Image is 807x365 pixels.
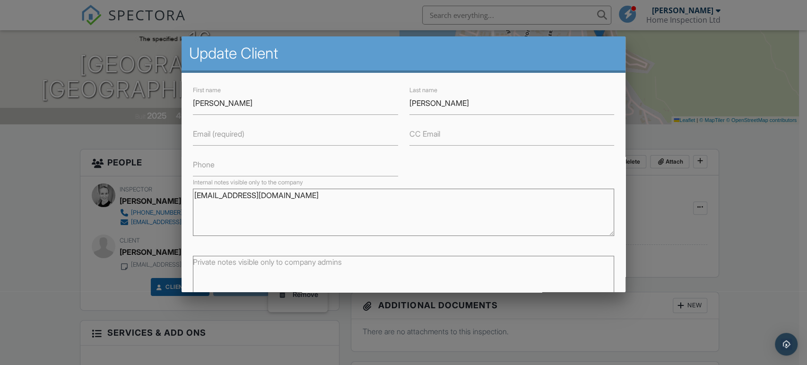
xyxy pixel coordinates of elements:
label: Last name [409,86,437,95]
label: Private notes visible only to company admins [193,257,342,267]
textarea: [EMAIL_ADDRESS][DOMAIN_NAME] [193,189,614,236]
label: First name [193,86,221,95]
h2: Update Client [189,44,618,63]
label: CC Email [409,129,440,139]
label: Phone [193,159,215,170]
div: Open Intercom Messenger [775,333,798,356]
label: Email (required) [193,129,244,139]
label: Internal notes visible only to the company [193,178,303,187]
